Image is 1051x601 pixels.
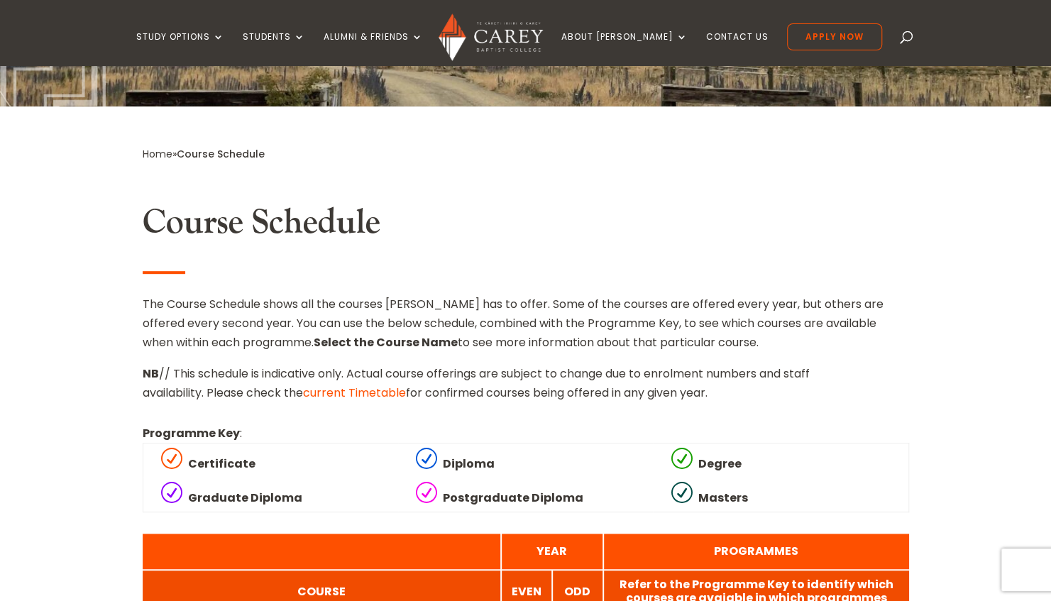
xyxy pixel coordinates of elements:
[787,23,882,50] a: Apply Now
[136,32,224,65] a: Study Options
[670,482,692,503] span: R
[150,585,493,598] div: COURSE
[303,385,406,401] a: current Timetable
[143,365,159,382] strong: NB
[509,585,544,598] div: EVEN
[439,13,543,61] img: Carey Baptist College
[561,32,688,65] a: About [PERSON_NAME]
[698,490,747,506] strong: Masters
[314,334,458,351] strong: Select the Course Name
[143,147,265,161] span: »
[177,147,265,161] span: Course Schedule
[698,456,741,472] strong: Degree
[143,364,909,402] p: // This schedule is indicative only. Actual course offerings are subject to change due to enrolme...
[670,448,692,469] span: R
[143,294,909,364] p: The Course Schedule shows all the courses [PERSON_NAME] has to offer. Some of the courses are off...
[443,490,583,506] strong: Postgraduate Diploma
[415,448,437,469] span: R
[143,424,909,513] div: :
[160,448,182,469] span: R
[415,482,437,503] span: R
[188,490,302,506] strong: Graduate Diploma
[243,32,305,65] a: Students
[188,456,255,472] strong: Certificate
[443,456,495,472] strong: Diploma
[143,202,909,250] h2: Course Schedule
[324,32,423,65] a: Alumni & Friends
[143,425,240,441] strong: Programme Key
[143,147,172,161] a: Home
[706,32,769,65] a: Contact Us
[160,482,182,503] span: R
[560,585,595,598] div: ODD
